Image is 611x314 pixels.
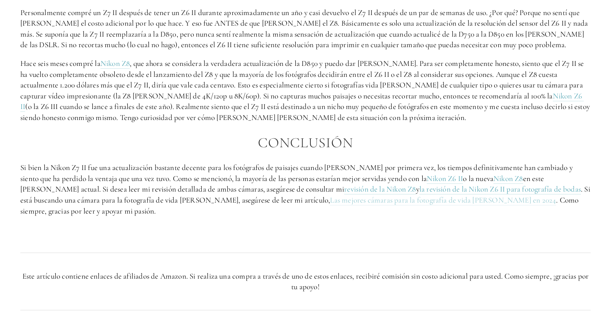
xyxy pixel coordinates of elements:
[20,162,591,216] p: Si bien la Nikon Z7 II fue una actualización bastante decente para los fotógrafos de paisajes cua...
[493,174,523,184] a: Nikon Z8
[20,271,591,292] p: Este artículo contiene enlaces de afiliados de Amazon. Si realiza una compra a través de uno de e...
[20,58,591,123] p: Hace seis meses compré la , que ahora se considera la verdadera actualización de la D850 y puedo ...
[20,7,591,50] p: Personalmente compré un Z7 II después de tener un Z6 II durante aproximadamente un año y casi dev...
[344,184,416,194] a: revisión de la Nikon Z8
[20,135,591,151] h2: Conclusión
[100,59,130,69] a: Nikon Z8
[419,184,581,194] a: la revisión de la Nikon Z6 II para fotografía de bodas
[330,195,556,205] a: Las mejores cámaras para la fotografía de vida [PERSON_NAME] en 2024
[20,91,584,112] a: Nikon Z6 II
[427,174,463,184] a: Nikon Z6 II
